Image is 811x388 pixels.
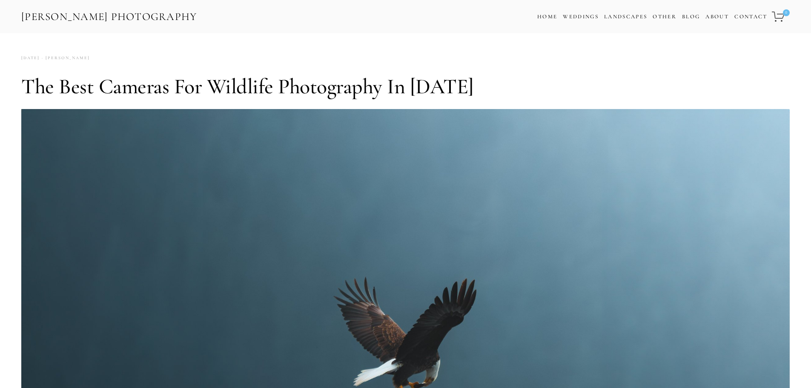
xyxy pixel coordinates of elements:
[604,13,647,20] a: Landscapes
[682,11,700,23] a: Blog
[705,11,729,23] a: About
[20,7,198,26] a: [PERSON_NAME] Photography
[537,11,557,23] a: Home
[563,13,599,20] a: Weddings
[653,13,676,20] a: Other
[21,74,790,99] h1: The Best Cameras for Wildlife Photography in [DATE]
[734,11,767,23] a: Contact
[40,52,90,64] a: [PERSON_NAME]
[21,52,40,64] time: [DATE]
[771,6,791,27] a: 0 items in cart
[783,9,790,16] span: 0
